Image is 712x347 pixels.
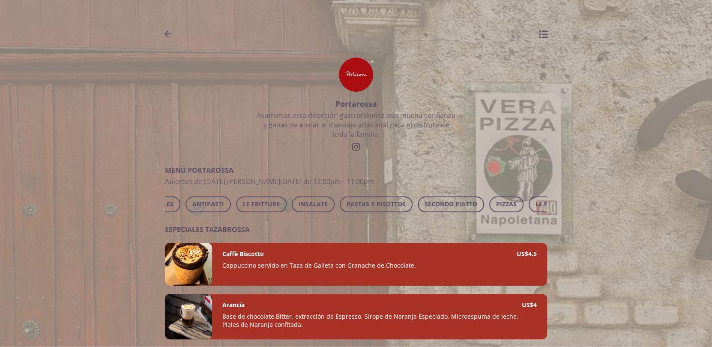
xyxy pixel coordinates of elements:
[522,301,537,309] p: US$ 4
[222,261,517,273] p: Cappuccino servido en Taza de Galleta con Granache de Chocolate.
[236,196,287,212] button: LE FRITTURE
[192,199,224,210] span: ANTIPASTI
[165,166,547,175] h2: MENÚ PORTAROSSA
[165,177,547,186] p: Abiertos de [DATE] [PERSON_NAME][DATE] de 12:00pm - 11:00pm
[425,199,477,210] span: SECONDO PIATTO
[489,196,524,212] button: PIZZAS
[185,196,231,212] button: ANTIPASTI
[350,141,362,153] a: social-link-INSTAGRAM
[255,111,457,139] p: Asumimos esta dirección gastronómica con mucha confianza y ganas de enviar el mensaje artesanal p...
[222,250,264,258] h4: Caffè Biscotto
[535,199,574,210] span: LE PIZZETINE
[162,27,174,40] button: Back to Profile
[222,301,245,309] h4: Arancia
[509,27,522,41] button: Grid View Button
[255,99,457,109] h1: Portarossa
[418,196,484,212] button: SECONDO PIATTO
[496,199,517,210] span: PIZZAS
[347,199,406,210] span: PASTAS Y RISOTTOS
[517,250,537,258] p: US$ 4.5
[222,312,522,332] p: Base de chocolate Bitter, extracción de Espresso, Sirope de Naranja Especiado, Microespuma de lec...
[243,199,280,210] span: LE FRITTURE
[299,199,328,210] span: INSALATE
[340,196,413,212] button: PASTAS Y RISOTTOS
[529,196,581,212] button: LE PIZZETINE
[165,225,547,234] h3: ESPECIALES TAZABROSSA
[292,196,335,212] button: INSALATE
[538,27,550,41] button: List View Button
